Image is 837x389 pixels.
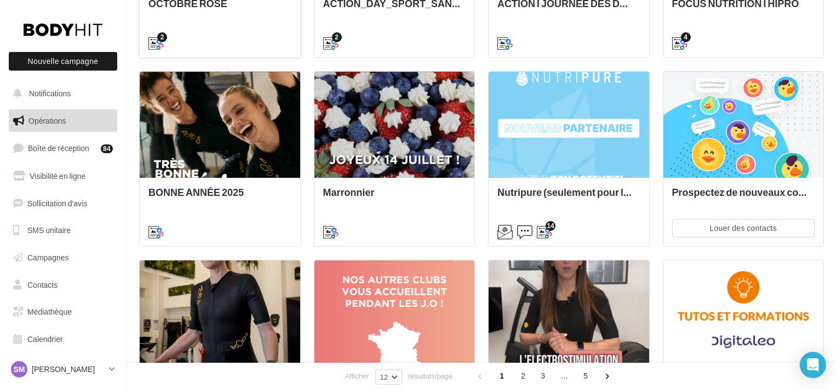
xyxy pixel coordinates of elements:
span: résultats/page [408,371,453,381]
span: Boîte de réception [28,143,89,153]
button: 12 [375,369,402,385]
span: SMS unitaire [27,225,71,235]
span: Campagnes [27,253,69,262]
div: 4 [681,32,691,42]
button: Nouvelle campagne [9,52,117,71]
div: Prospectez de nouveaux contacts [672,187,815,208]
a: Calendrier [7,328,119,351]
span: 2 [514,367,532,385]
span: Calendrier [27,334,63,344]
div: Marronnier [323,187,466,208]
div: 84 [101,144,113,153]
div: 2 [157,32,167,42]
div: 14 [546,221,555,231]
span: 5 [577,367,594,385]
a: Médiathèque [7,300,119,323]
div: BONNE ANNÉE 2025 [148,187,291,208]
div: Nutripure (seulement pour les clubs test) [497,187,640,208]
p: [PERSON_NAME] [32,364,105,375]
span: ... [555,367,573,385]
span: Visibilité en ligne [30,171,85,181]
span: 3 [534,367,552,385]
span: Afficher [345,371,369,381]
a: Contacts [7,274,119,297]
span: Contacts [27,280,58,289]
span: SM [14,364,25,375]
a: Sollicitation d'avis [7,192,119,215]
div: Open Intercom Messenger [800,352,826,378]
div: 2 [332,32,342,42]
a: SM [PERSON_NAME] [9,359,117,380]
button: Louer des contacts [672,219,815,237]
span: 1 [493,367,511,385]
a: Opérations [7,109,119,132]
a: Visibilité en ligne [7,165,119,188]
a: Boîte de réception84 [7,136,119,160]
span: Notifications [29,89,71,98]
span: Sollicitation d'avis [27,198,87,207]
button: Notifications [7,82,115,105]
span: Médiathèque [27,307,72,316]
span: 12 [380,373,388,381]
span: Opérations [28,116,66,125]
a: Campagnes [7,246,119,269]
a: SMS unitaire [7,219,119,242]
